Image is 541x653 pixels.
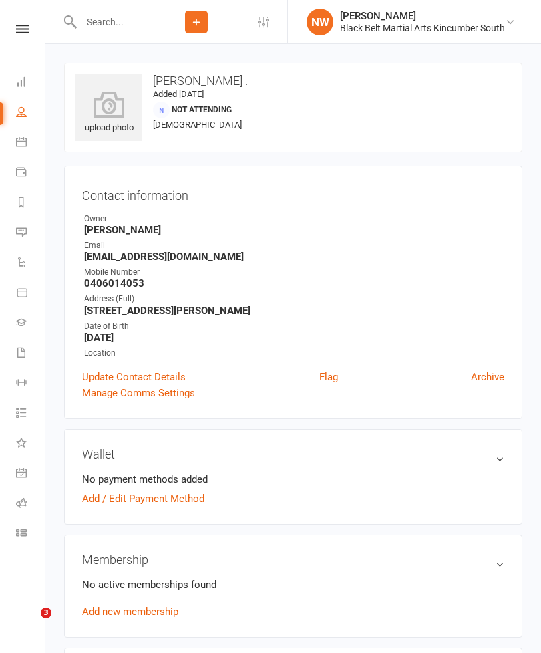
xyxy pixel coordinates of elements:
li: No payment methods added [82,471,504,487]
h3: Wallet [82,447,504,461]
strong: [DATE] [84,332,504,344]
a: Add new membership [82,606,178,618]
div: NW [307,9,333,35]
div: Location [84,347,504,360]
a: What's New [16,429,46,459]
a: Calendar [16,128,46,158]
div: Email [84,239,504,252]
h3: [PERSON_NAME] . [75,74,511,88]
a: Class kiosk mode [16,519,46,549]
div: [PERSON_NAME] [340,10,505,22]
strong: [STREET_ADDRESS][PERSON_NAME] [84,305,504,317]
a: Update Contact Details [82,369,186,385]
div: Date of Birth [84,320,504,333]
div: Address (Full) [84,293,504,305]
a: General attendance kiosk mode [16,459,46,489]
time: Added [DATE] [153,89,204,99]
a: Flag [319,369,338,385]
a: People [16,98,46,128]
a: Roll call kiosk mode [16,489,46,519]
span: Not Attending [172,105,232,114]
strong: [EMAIL_ADDRESS][DOMAIN_NAME] [84,251,504,263]
span: [DEMOGRAPHIC_DATA] [153,120,242,130]
div: upload photo [75,91,142,135]
a: Archive [471,369,504,385]
a: Product Sales [16,279,46,309]
strong: 0406014053 [84,277,504,289]
div: Mobile Number [84,266,504,279]
a: Reports [16,188,46,219]
input: Search... [77,13,151,31]
a: Manage Comms Settings [82,385,195,401]
a: Payments [16,158,46,188]
div: Black Belt Martial Arts Kincumber South [340,22,505,34]
a: Add / Edit Payment Method [82,491,204,507]
h3: Membership [82,553,504,567]
div: Owner [84,213,504,225]
h3: Contact information [82,184,504,203]
strong: [PERSON_NAME] [84,224,504,236]
span: 3 [41,608,51,618]
a: Dashboard [16,68,46,98]
p: No active memberships found [82,577,504,593]
iframe: Intercom live chat [13,608,45,640]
